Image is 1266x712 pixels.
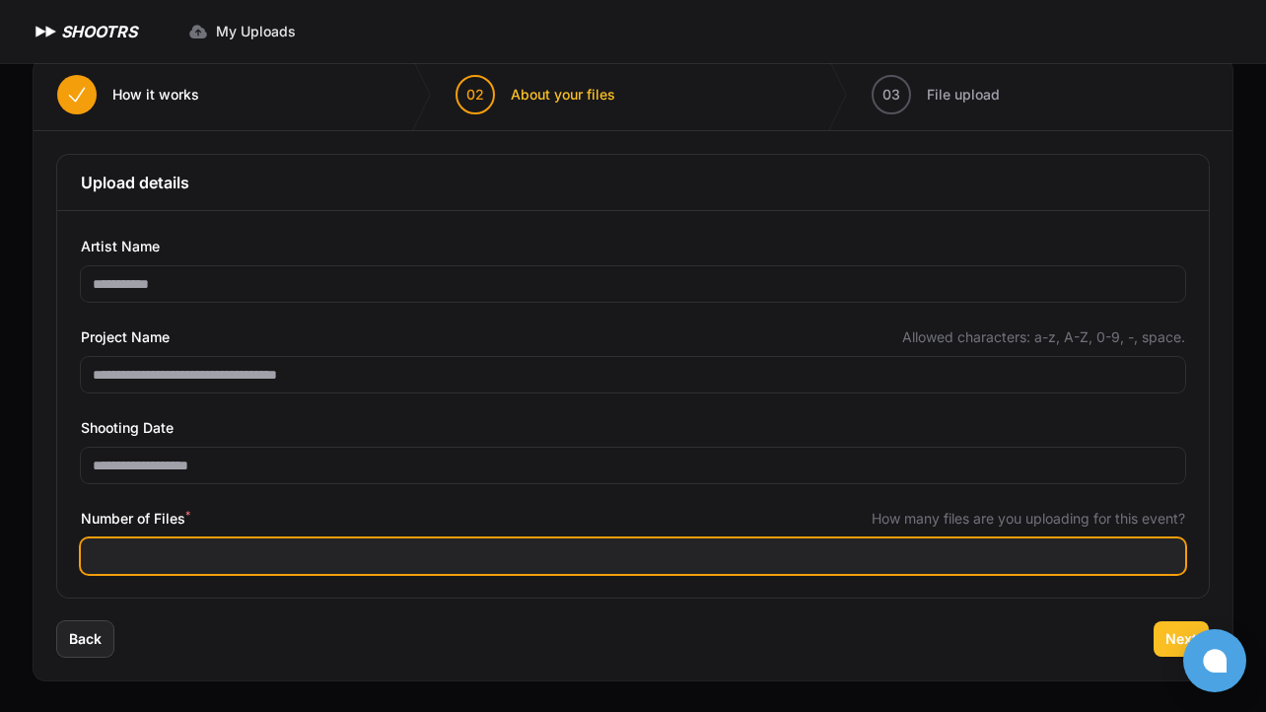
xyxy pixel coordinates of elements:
[57,621,113,657] button: Back
[882,85,900,105] span: 03
[1183,629,1246,692] button: Open chat window
[81,507,190,531] span: Number of Files
[34,59,223,130] button: How it works
[1165,629,1197,649] span: Next
[81,416,174,440] span: Shooting Date
[69,629,102,649] span: Back
[511,85,615,105] span: About your files
[176,14,308,49] a: My Uploads
[848,59,1023,130] button: 03 File upload
[466,85,484,105] span: 02
[81,171,1185,194] h3: Upload details
[32,20,61,43] img: SHOOTRS
[81,325,170,349] span: Project Name
[112,85,199,105] span: How it works
[216,22,296,41] span: My Uploads
[872,509,1185,529] span: How many files are you uploading for this event?
[927,85,1000,105] span: File upload
[32,20,137,43] a: SHOOTRS SHOOTRS
[1154,621,1209,657] button: Next
[81,235,160,258] span: Artist Name
[61,20,137,43] h1: SHOOTRS
[432,59,639,130] button: 02 About your files
[902,327,1185,347] span: Allowed characters: a-z, A-Z, 0-9, -, space.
